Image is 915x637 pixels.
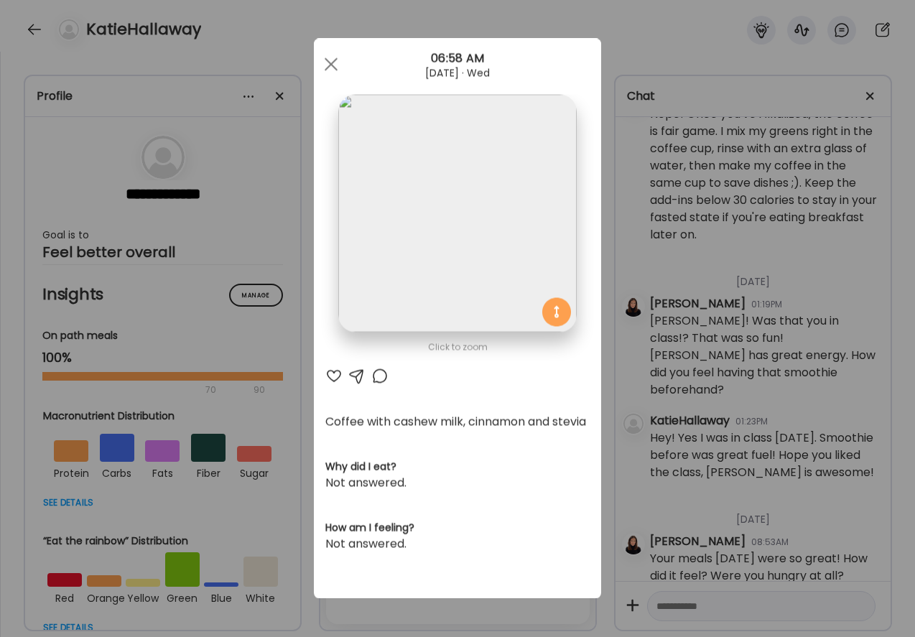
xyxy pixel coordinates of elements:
[325,414,590,431] div: Coffee with cashew milk, cinnamon and stevia
[325,460,590,475] h3: Why did I eat?
[325,475,590,492] div: Not answered.
[325,339,590,356] div: Click to zoom
[314,68,601,79] div: [DATE] · Wed
[325,536,590,553] div: Not answered.
[325,521,590,536] h3: How am I feeling?
[338,95,576,333] img: images%2FvdBX62ROobQrfKOkvLTtjLCNzBE2%2F87CXLScZqKf2bOzwU0vX%2FBq5rzxGQnV7FZLONSDLz_1080
[314,50,601,68] div: 06:58 AM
